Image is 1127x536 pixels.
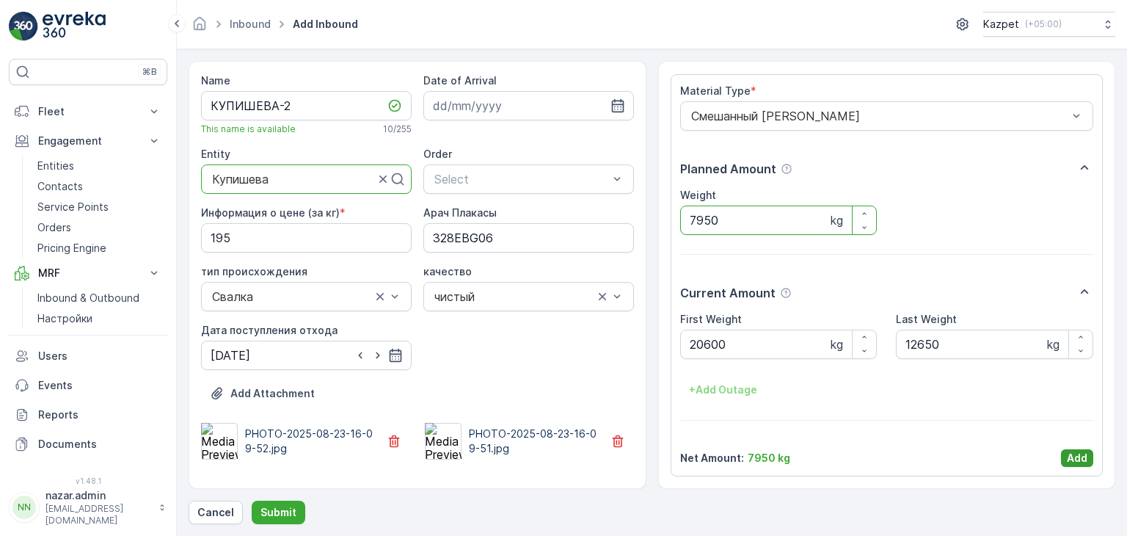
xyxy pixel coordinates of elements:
[201,74,230,87] label: Name
[680,313,742,325] label: First Weight
[680,378,766,402] button: +Add Outage
[142,66,157,78] p: ⌘B
[32,238,167,258] a: Pricing Engine
[425,423,462,460] img: Media Preview
[37,241,106,256] p: Pricing Engine
[252,501,305,524] button: Submit
[9,477,167,485] span: v 1.48.1
[423,148,452,160] label: Order
[201,206,340,219] label: Информация о цене (за кг)
[32,308,167,329] a: Настройки
[423,91,634,120] input: dd/mm/yyyy
[32,197,167,217] a: Service Points
[423,265,472,278] label: качество
[38,378,161,393] p: Events
[680,284,776,302] p: Current Amount
[260,505,296,520] p: Submit
[37,179,83,194] p: Contacts
[38,134,138,148] p: Engagement
[189,501,243,524] button: Cancel
[230,386,315,401] p: Add Attachment
[423,74,497,87] label: Date of Arrival
[748,451,790,466] p: 7950 kg
[201,324,338,336] label: Дата поступления отхода
[9,12,38,41] img: logo
[12,496,36,519] div: NN
[9,126,167,156] button: Engagement
[434,170,608,188] p: Select
[290,17,361,32] span: Add Inbound
[9,258,167,288] button: MRF
[38,266,138,280] p: MRF
[37,200,109,214] p: Service Points
[781,163,792,175] div: Help Tooltip Icon
[38,408,161,422] p: Reports
[245,427,378,456] p: PHOTO-2025-08-23-16-09-52.jpg
[469,427,602,456] p: PHOTO-2025-08-23-16-09-51.jpg
[680,84,751,97] label: Material Type
[689,383,757,397] p: + Add Outage
[43,12,106,41] img: logo_light-DOdMpM7g.png
[201,423,238,460] img: Media Preview
[1067,451,1087,466] p: Add
[197,505,234,520] p: Cancel
[9,341,167,371] a: Users
[32,288,167,308] a: Inbound & Outbound
[38,104,138,119] p: Fleet
[37,220,71,235] p: Orders
[201,382,324,405] button: Upload File
[9,371,167,400] a: Events
[831,211,843,229] p: kg
[201,341,412,370] input: dd/mm/yyyy
[983,12,1115,37] button: Kazpet(+05:00)
[32,176,167,197] a: Contacts
[831,336,843,353] p: kg
[45,488,151,503] p: nazar.admin
[896,313,957,325] label: Last Weight
[983,17,1019,32] p: Kazpet
[9,430,167,459] a: Documents
[37,159,74,173] p: Entities
[680,451,744,466] p: Net Amount :
[1047,336,1059,353] p: kg
[680,160,776,178] p: Planned Amount
[201,265,307,278] label: тип происхождения
[45,503,151,526] p: [EMAIL_ADDRESS][DOMAIN_NAME]
[1025,18,1062,30] p: ( +05:00 )
[38,349,161,363] p: Users
[423,206,497,219] label: Арач Плакасы
[37,291,139,305] p: Inbound & Outbound
[230,18,271,30] a: Inbound
[780,287,792,299] div: Help Tooltip Icon
[38,437,161,452] p: Documents
[9,97,167,126] button: Fleet
[192,21,208,34] a: Homepage
[9,488,167,526] button: NNnazar.admin[EMAIL_ADDRESS][DOMAIN_NAME]
[680,189,716,201] label: Weight
[32,156,167,176] a: Entities
[201,123,296,135] span: This name is available
[1061,449,1093,467] button: Add
[9,400,167,430] a: Reports
[32,217,167,238] a: Orders
[383,123,412,135] p: 10 / 255
[201,148,230,160] label: Entity
[37,311,92,326] p: Настройки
